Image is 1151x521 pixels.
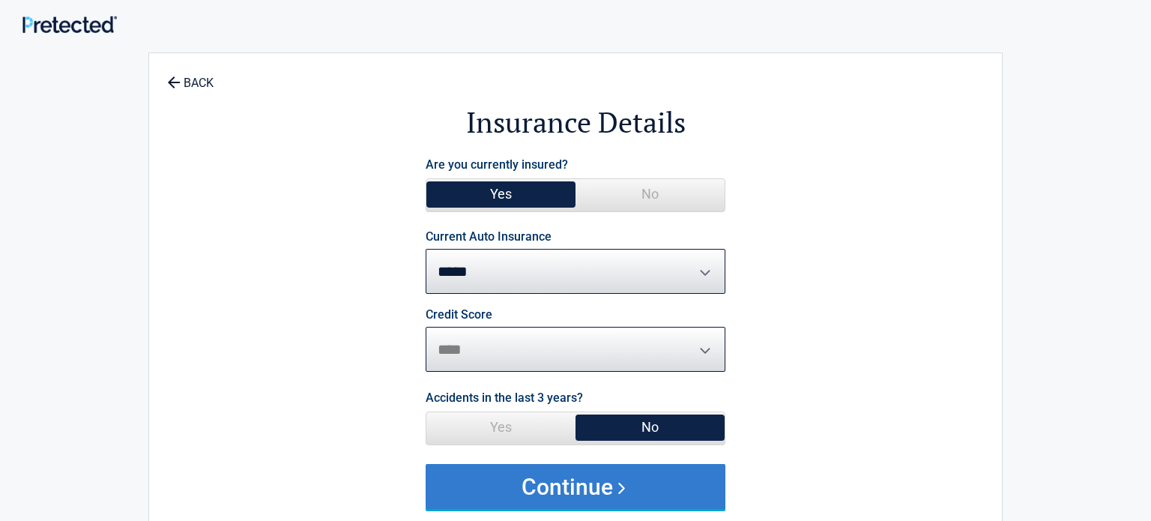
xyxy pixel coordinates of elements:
img: Main Logo [22,16,117,33]
span: No [575,412,725,442]
a: BACK [164,63,217,89]
span: No [575,179,725,209]
label: Current Auto Insurance [426,231,552,243]
button: Continue [426,464,725,509]
label: Accidents in the last 3 years? [426,388,583,408]
h2: Insurance Details [232,103,919,142]
span: Yes [426,412,575,442]
span: Yes [426,179,575,209]
label: Credit Score [426,309,492,321]
label: Are you currently insured? [426,154,568,175]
